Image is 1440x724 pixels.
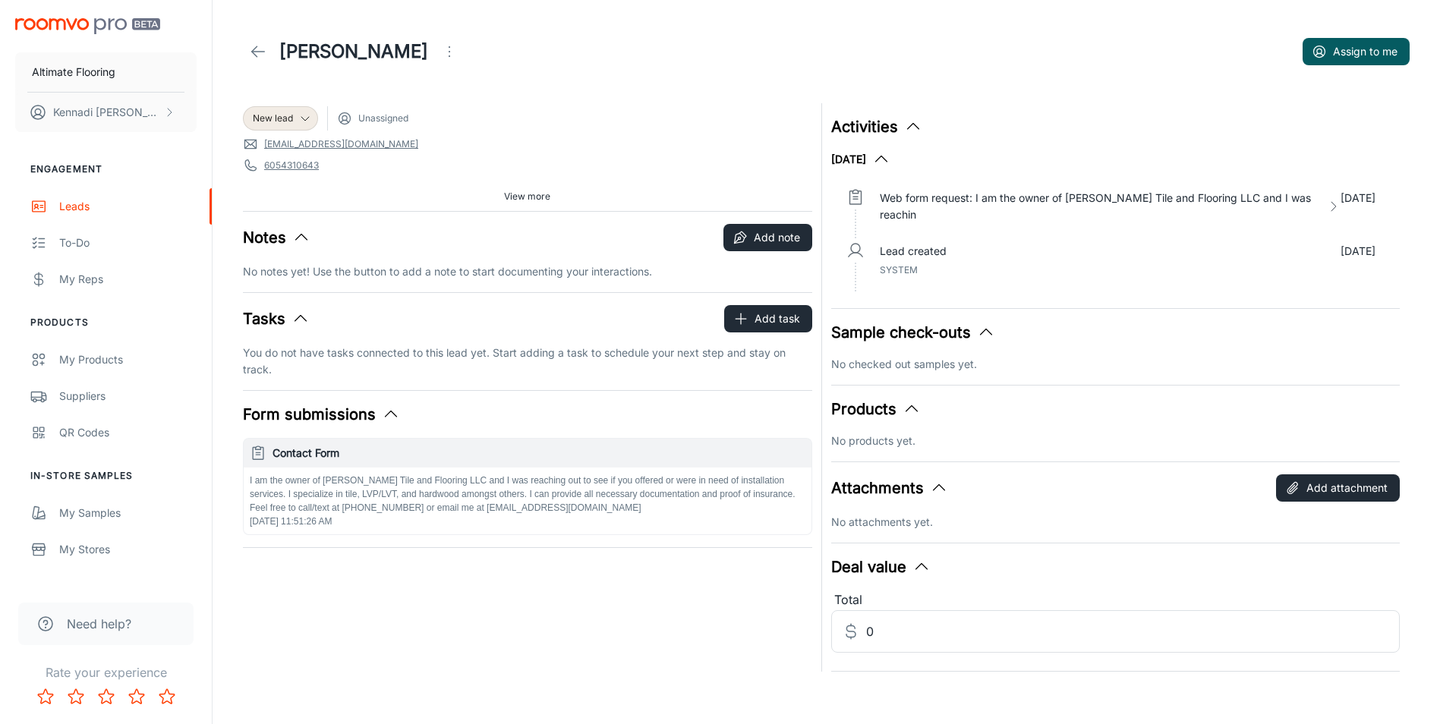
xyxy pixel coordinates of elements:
span: System [880,264,918,275]
a: 6054310643 [264,159,319,172]
p: No notes yet! Use the button to add a note to start documenting your interactions. [243,263,812,280]
div: QR Codes [59,424,197,441]
span: Need help? [67,615,131,633]
button: Tasks [243,307,310,330]
p: No products yet. [831,433,1401,449]
button: Form submissions [243,403,400,426]
button: Add note [723,224,812,251]
button: Rate 2 star [61,682,91,712]
button: Assign to me [1303,38,1410,65]
h1: [PERSON_NAME] [279,38,428,65]
div: Leads [59,198,197,215]
p: [DATE] [1341,190,1375,223]
div: My Samples [59,505,197,521]
p: No attachments yet. [831,514,1401,530]
div: Total [831,590,1401,610]
button: Open menu [434,36,465,67]
p: Web form request: I am the owner of [PERSON_NAME] Tile and Flooring LLC and I was reachin [880,190,1321,223]
div: My Stores [59,541,197,558]
button: Rate 3 star [91,682,121,712]
p: Altimate Flooring [32,64,115,80]
button: View more [498,185,556,208]
h6: Contact Form [273,445,805,461]
div: Suppliers [59,388,197,404]
button: Rate 5 star [152,682,182,712]
button: Attachments [831,477,948,499]
div: My Products [59,351,197,368]
span: View more [504,190,550,203]
span: New lead [253,112,293,125]
div: My Reps [59,271,197,288]
input: Estimated deal value [866,610,1401,653]
p: No checked out samples yet. [831,356,1401,373]
span: [DATE] 11:51:26 AM [250,516,332,527]
p: Rate your experience [12,663,200,682]
button: Add task [724,305,812,332]
button: Add attachment [1276,474,1400,502]
button: Kennadi [PERSON_NAME] [15,93,197,132]
button: Sample check-outs [831,321,995,344]
p: Lead created [880,243,947,260]
button: Rate 1 star [30,682,61,712]
button: Altimate Flooring [15,52,197,92]
button: Notes [243,226,310,249]
p: I am the owner of [PERSON_NAME] Tile and Flooring LLC and I was reaching out to see if you offere... [250,474,805,515]
button: Contact FormI am the owner of [PERSON_NAME] Tile and Flooring LLC and I was reaching out to see i... [244,439,811,534]
span: Unassigned [358,112,408,125]
img: Roomvo PRO Beta [15,18,160,34]
div: To-do [59,235,197,251]
p: You do not have tasks connected to this lead yet. Start adding a task to schedule your next step ... [243,345,812,378]
a: [EMAIL_ADDRESS][DOMAIN_NAME] [264,137,418,151]
div: New lead [243,106,318,131]
p: [DATE] [1341,243,1375,260]
button: Deal value [831,556,931,578]
button: Products [831,398,921,420]
button: Rate 4 star [121,682,152,712]
p: Kennadi [PERSON_NAME] [53,104,160,121]
button: Activities [831,115,922,138]
button: [DATE] [831,150,890,168]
